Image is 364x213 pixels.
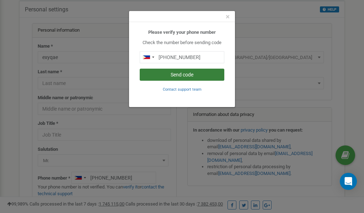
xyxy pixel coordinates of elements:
[140,51,224,63] input: 0905 123 4567
[163,87,202,92] small: Contact support team
[140,39,224,46] p: Check the number before sending code
[226,13,230,21] button: Close
[226,12,230,21] span: ×
[140,52,156,63] div: Telephone country code
[140,69,224,81] button: Send code
[163,86,202,92] a: Contact support team
[148,30,216,35] b: Please verify your phone number
[340,173,357,190] div: Open Intercom Messenger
